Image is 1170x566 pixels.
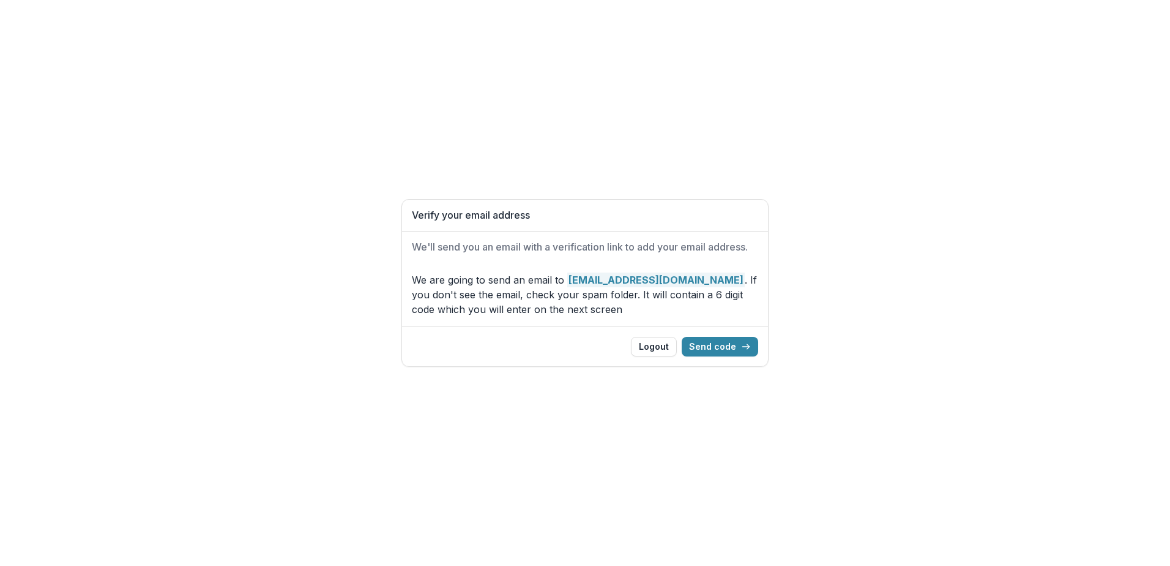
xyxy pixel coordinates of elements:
button: Send code [682,337,758,357]
h1: Verify your email address [412,209,758,221]
strong: [EMAIL_ADDRESS][DOMAIN_NAME] [567,273,745,287]
button: Logout [631,337,677,357]
p: We are going to send an email to . If you don't see the email, check your spam folder. It will co... [412,273,758,317]
h2: We'll send you an email with a verification link to add your email address. [412,241,758,253]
